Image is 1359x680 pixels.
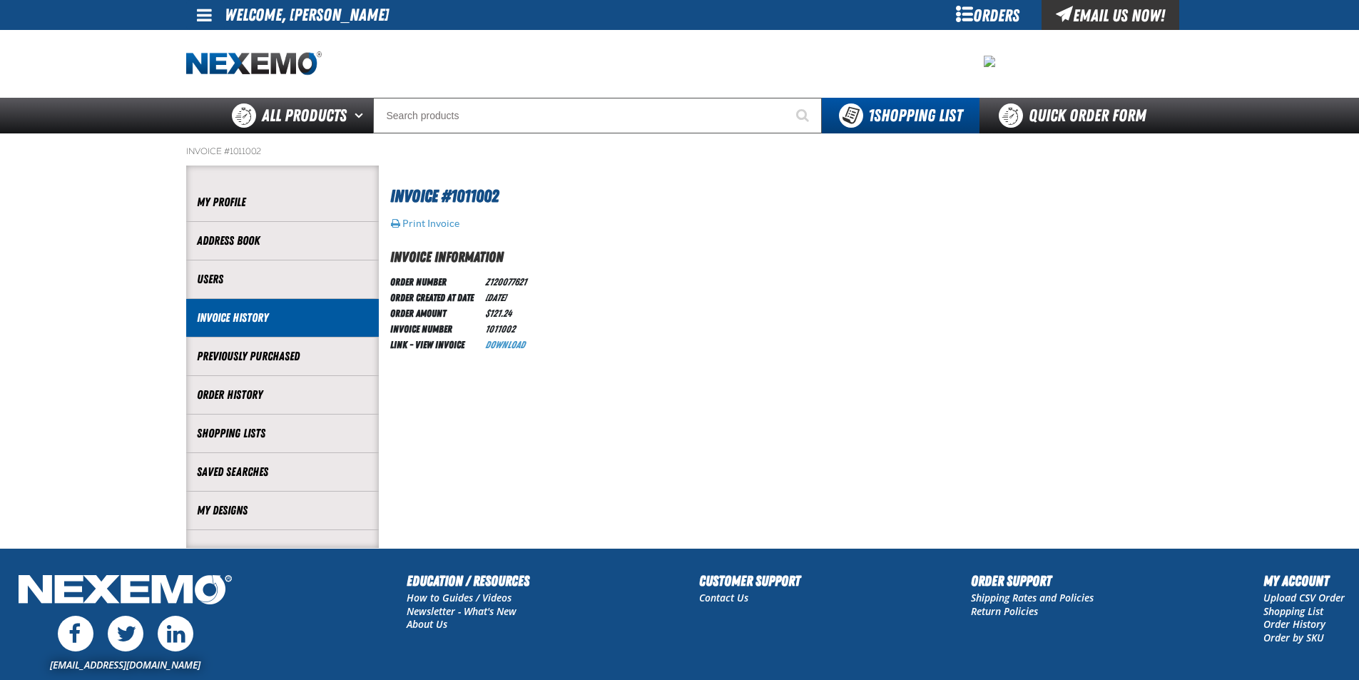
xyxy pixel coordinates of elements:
a: Quick Order Form [979,98,1173,133]
a: Saved Searches [197,464,368,480]
td: 1011002 [479,320,532,336]
h2: Order Support [971,570,1094,592]
a: Shipping Rates and Policies [971,591,1094,604]
nav: Breadcrumbs [186,146,1174,157]
strong: 1 [868,106,874,126]
button: Open All Products pages [350,98,373,133]
a: Order History [197,387,368,403]
a: Invoice #1011002 [186,146,261,157]
img: Nexemo Logo [14,570,236,612]
a: Order by SKU [1263,631,1324,644]
td: Z120077621 [479,273,532,289]
td: [DATE] [479,289,532,305]
h2: Invoice Information [390,246,1174,268]
td: Order Amount [390,305,479,320]
button: You have 1 Shopping List. Open to view details [822,98,979,133]
a: About Us [407,617,447,631]
span: All Products [262,103,347,128]
button: Print Invoice [390,217,460,230]
a: [EMAIL_ADDRESS][DOMAIN_NAME] [50,658,200,671]
a: Shopping Lists [197,425,368,442]
a: Order History [1263,617,1325,631]
a: My Designs [197,502,368,519]
a: Upload CSV Order [1263,591,1345,604]
a: Download [485,339,525,350]
input: Search [373,98,822,133]
td: Order Created at Date [390,289,479,305]
h2: My Account [1263,570,1345,592]
td: Invoice Number [390,320,479,336]
a: Address Book [197,233,368,249]
a: Home [186,51,322,76]
td: $121.24 [479,305,532,320]
a: Contact Us [699,591,748,604]
td: Link - View Invoice [390,336,479,352]
img: bcb0fb6b68f42f21e2a78dd92242ad83.jpeg [984,56,995,67]
span: Shopping List [868,106,962,126]
a: Invoice History [197,310,368,326]
a: Shopping List [1263,604,1323,618]
button: Start Searching [786,98,822,133]
a: Newsletter - What's New [407,604,516,618]
h2: Customer Support [699,570,800,592]
h2: Education / Resources [407,570,529,592]
img: Nexemo logo [186,51,322,76]
a: How to Guides / Videos [407,591,511,604]
a: Previously Purchased [197,348,368,365]
span: Invoice #1011002 [390,186,499,206]
a: Return Policies [971,604,1038,618]
a: Users [197,271,368,288]
a: My Profile [197,194,368,210]
td: Order Number [390,273,479,289]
